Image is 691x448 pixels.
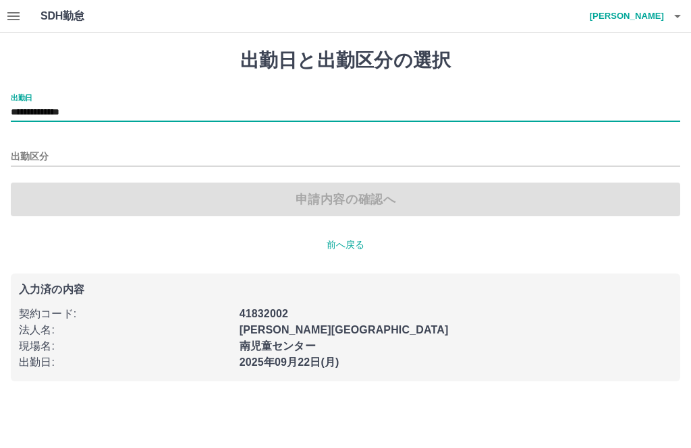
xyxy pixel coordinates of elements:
p: 入力済の内容 [19,284,672,295]
p: 契約コード : [19,306,231,322]
label: 出勤日 [11,92,32,102]
h1: 出勤日と出勤区分の選択 [11,49,680,72]
b: 2025年09月22日(月) [240,356,339,368]
b: 41832002 [240,308,288,319]
p: 現場名 : [19,338,231,354]
b: [PERSON_NAME][GEOGRAPHIC_DATA] [240,324,449,335]
b: 南児童センター [240,340,316,352]
p: 出勤日 : [19,354,231,371]
p: 前へ戻る [11,238,680,252]
p: 法人名 : [19,322,231,338]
